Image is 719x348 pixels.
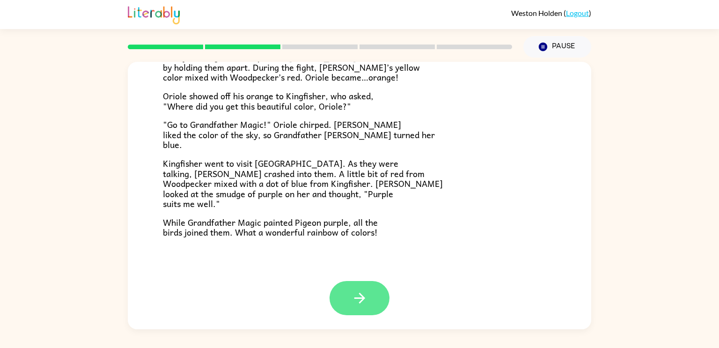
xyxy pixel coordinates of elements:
[566,8,589,17] a: Logout
[163,215,378,239] span: While Grandfather Magic painted Pigeon purple, all the birds joined them. What a wonderful rainbo...
[163,89,374,113] span: Oriole showed off his orange to Kingfisher, who asked, "Where did you get this beautiful color, O...
[511,8,591,17] div: ( )
[511,8,564,17] span: Weston Holden
[163,118,435,151] span: "Go to Grandfather Magic!" Oriole chirped. [PERSON_NAME] liked the color of the sky, so Grandfath...
[523,36,591,58] button: Pause
[128,4,180,24] img: Literably
[163,156,443,210] span: Kingfisher went to visit [GEOGRAPHIC_DATA]. As they were talking, [PERSON_NAME] crashed into them...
